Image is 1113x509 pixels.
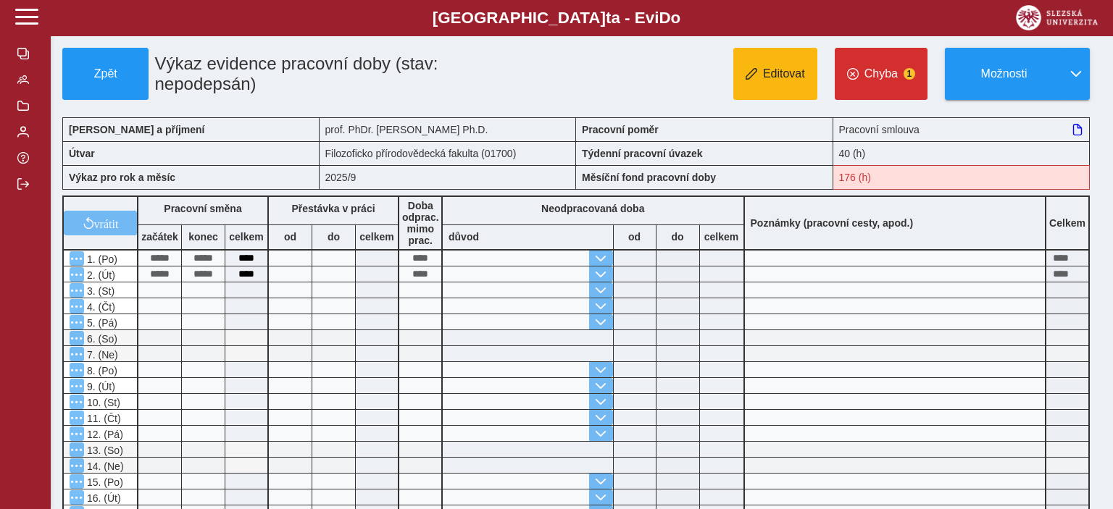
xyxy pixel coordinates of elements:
[269,231,312,243] b: od
[84,445,123,456] span: 13. (So)
[70,458,84,473] button: Menu
[1016,5,1098,30] img: logo_web_su.png
[320,141,577,165] div: Filozoficko přírodovědecká fakulta (01700)
[70,490,84,505] button: Menu
[70,426,84,441] button: Menu
[138,231,181,243] b: začátek
[835,48,927,100] button: Chyba1
[70,395,84,409] button: Menu
[70,411,84,425] button: Menu
[733,48,817,100] button: Editovat
[182,231,225,243] b: konec
[84,349,118,361] span: 7. (Ne)
[70,267,84,282] button: Menu
[70,363,84,377] button: Menu
[70,315,84,329] button: Menu
[291,203,375,214] b: Přestávka v práci
[43,9,1070,28] b: [GEOGRAPHIC_DATA] a - Evi
[84,429,123,440] span: 12. (Pá)
[957,67,1051,80] span: Možnosti
[606,9,611,27] span: t
[904,68,915,80] span: 1
[582,172,716,183] b: Měsíční fond pracovní doby
[833,117,1091,141] div: Pracovní smlouva
[69,148,95,159] b: Útvar
[84,413,121,424] span: 11. (Čt)
[402,200,439,246] b: Doba odprac. mimo prac.
[614,231,656,243] b: od
[84,381,115,392] span: 9. (Út)
[833,165,1091,190] div: Fond pracovní doby (176 h) a součet hodin (16 h) se neshodují!
[70,379,84,393] button: Menu
[541,203,644,214] b: Neodpracovaná doba
[94,217,119,229] span: vrátit
[833,141,1091,165] div: 40 (h)
[70,331,84,345] button: Menu
[84,460,124,472] span: 14. (Ne)
[69,124,204,135] b: [PERSON_NAME] a příjmení
[312,231,355,243] b: do
[70,251,84,266] button: Menu
[745,217,920,229] b: Poznámky (pracovní cesty, apod.)
[84,397,120,408] span: 10. (St)
[64,211,137,235] button: vrátit
[84,269,115,281] span: 2. (Út)
[70,347,84,361] button: Menu
[70,442,84,457] button: Menu
[320,117,577,141] div: prof. PhDr. [PERSON_NAME] Ph.D.
[164,203,241,214] b: Pracovní směna
[659,9,670,27] span: D
[149,48,495,100] h1: Výkaz evidence pracovní doby (stav: nepodepsán)
[225,231,267,243] b: celkem
[84,253,117,265] span: 1. (Po)
[70,474,84,489] button: Menu
[945,48,1062,100] button: Možnosti
[84,333,117,345] span: 6. (So)
[763,67,805,80] span: Editovat
[84,301,115,313] span: 4. (Čt)
[84,476,123,488] span: 15. (Po)
[1049,217,1085,229] b: Celkem
[84,285,114,297] span: 3. (St)
[69,172,175,183] b: Výkaz pro rok a měsíc
[62,48,149,100] button: Zpět
[582,124,659,135] b: Pracovní poměr
[320,165,577,190] div: 2025/9
[84,365,117,377] span: 8. (Po)
[69,67,142,80] span: Zpět
[864,67,898,80] span: Chyba
[700,231,743,243] b: celkem
[356,231,398,243] b: celkem
[582,148,703,159] b: Týdenní pracovní úvazek
[656,231,699,243] b: do
[671,9,681,27] span: o
[84,492,121,504] span: 16. (Út)
[70,283,84,298] button: Menu
[84,317,117,329] span: 5. (Pá)
[70,299,84,314] button: Menu
[449,231,479,243] b: důvod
